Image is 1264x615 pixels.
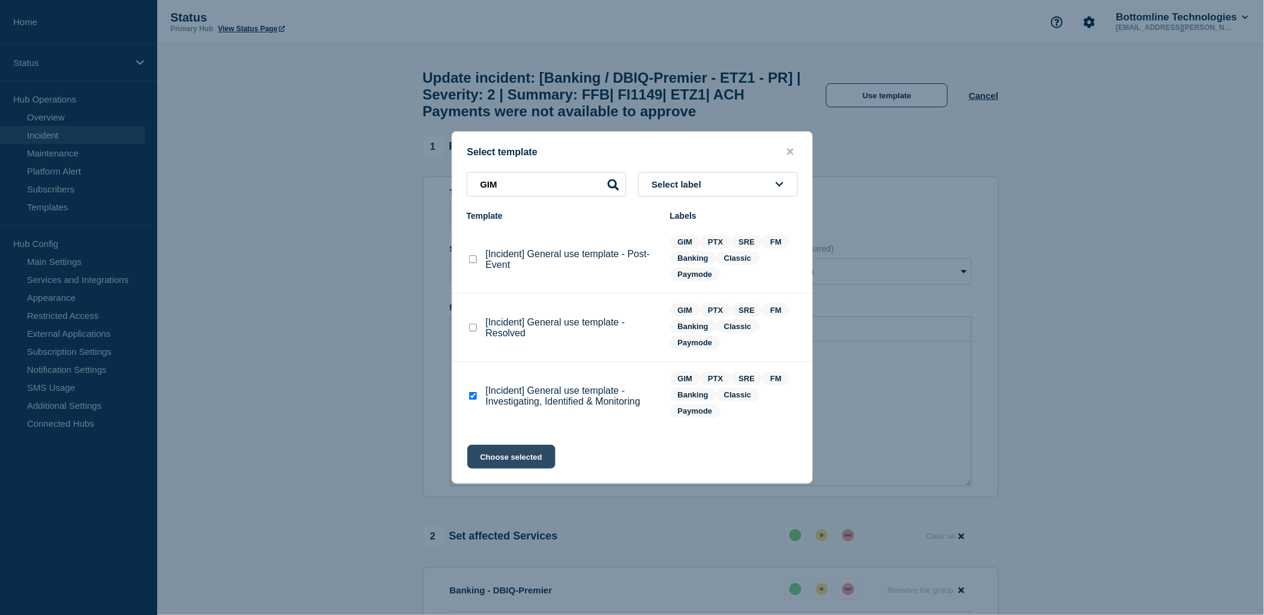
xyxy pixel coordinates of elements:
span: FM [762,235,789,249]
button: Select label [638,172,798,197]
span: Classic [716,388,759,402]
span: GIM [670,303,701,317]
span: SRE [731,303,763,317]
input: [Incident] General use template - Post-Event checkbox [469,255,477,263]
span: PTX [700,235,731,249]
div: Template [467,211,658,221]
span: GIM [670,372,701,385]
span: Classic [716,319,759,333]
span: Paymode [670,404,720,418]
span: Paymode [670,336,720,349]
div: Labels [670,211,798,221]
span: PTX [700,372,731,385]
span: GIM [670,235,701,249]
p: [Incident] General use template - Resolved [486,317,658,339]
p: [Incident] General use template - Investigating, Identified & Monitoring [486,385,658,407]
span: FM [762,303,789,317]
button: close button [783,146,797,158]
input: Search templates & labels [467,172,626,197]
span: PTX [700,303,731,317]
span: SRE [731,372,763,385]
input: [Incident] General use template - Resolved checkbox [469,324,477,331]
span: Paymode [670,267,720,281]
span: Banking [670,319,716,333]
span: Select label [652,179,707,189]
span: Classic [716,251,759,265]
button: Choose selected [467,445,556,469]
div: Select template [452,146,812,158]
span: Banking [670,388,716,402]
span: Banking [670,251,716,265]
p: [Incident] General use template - Post-Event [486,249,658,270]
span: SRE [731,235,763,249]
span: FM [762,372,789,385]
input: [Incident] General use template - Investigating, Identified & Monitoring checkbox [469,392,477,400]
